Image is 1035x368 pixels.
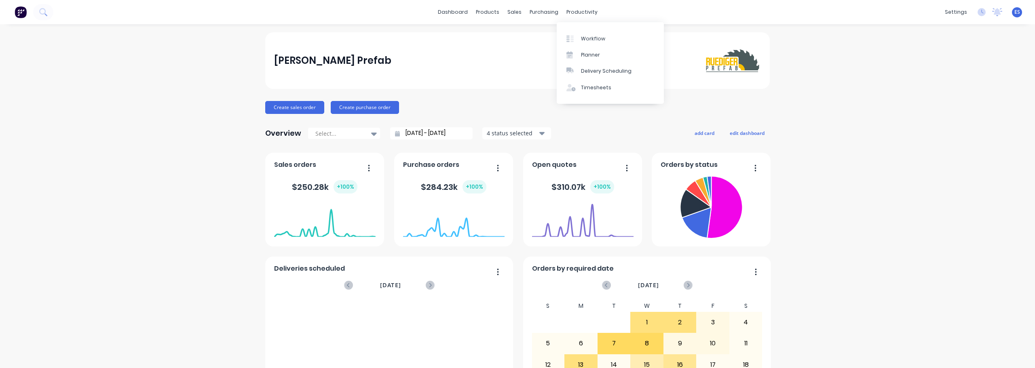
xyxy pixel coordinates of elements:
span: Orders by status [661,160,718,170]
div: 9 [664,333,696,353]
div: 2 [664,312,696,332]
a: dashboard [434,6,472,18]
div: Delivery Scheduling [581,67,632,75]
div: Workflow [581,35,605,42]
button: add card [689,128,720,138]
div: 7 [598,333,630,353]
div: 8 [631,333,663,353]
div: products [472,6,503,18]
div: Timesheets [581,84,611,91]
div: T [663,300,697,312]
div: settings [941,6,971,18]
div: M [564,300,598,312]
div: productivity [562,6,602,18]
div: sales [503,6,526,18]
div: 10 [697,333,729,353]
a: Delivery Scheduling [557,63,664,79]
a: Planner [557,47,664,63]
img: Ruediger Prefab [704,46,761,75]
div: F [696,300,729,312]
span: [DATE] [380,281,401,290]
div: 5 [532,333,564,353]
div: 3 [697,312,729,332]
div: T [598,300,631,312]
div: 1 [631,312,663,332]
span: Purchase orders [403,160,459,170]
div: [PERSON_NAME] Prefab [274,53,391,69]
div: S [532,300,565,312]
span: ES [1014,8,1020,16]
div: $ 284.23k [421,180,486,193]
div: + 100 % [334,180,357,193]
div: + 100 % [463,180,486,193]
button: 4 status selected [482,127,551,139]
div: $ 310.07k [551,180,614,193]
div: 6 [565,333,597,353]
span: Sales orders [274,160,316,170]
div: + 100 % [590,180,614,193]
div: purchasing [526,6,562,18]
span: [DATE] [638,281,659,290]
button: Create sales order [265,101,324,114]
div: 4 [730,312,762,332]
div: W [630,300,663,312]
div: Overview [265,125,301,141]
img: Factory [15,6,27,18]
button: Create purchase order [331,101,399,114]
div: $ 250.28k [292,180,357,193]
a: Timesheets [557,80,664,96]
span: Open quotes [532,160,577,170]
div: Planner [581,51,600,59]
a: Workflow [557,30,664,46]
div: 11 [730,333,762,353]
div: S [729,300,763,312]
div: 4 status selected [487,129,538,137]
button: edit dashboard [724,128,770,138]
